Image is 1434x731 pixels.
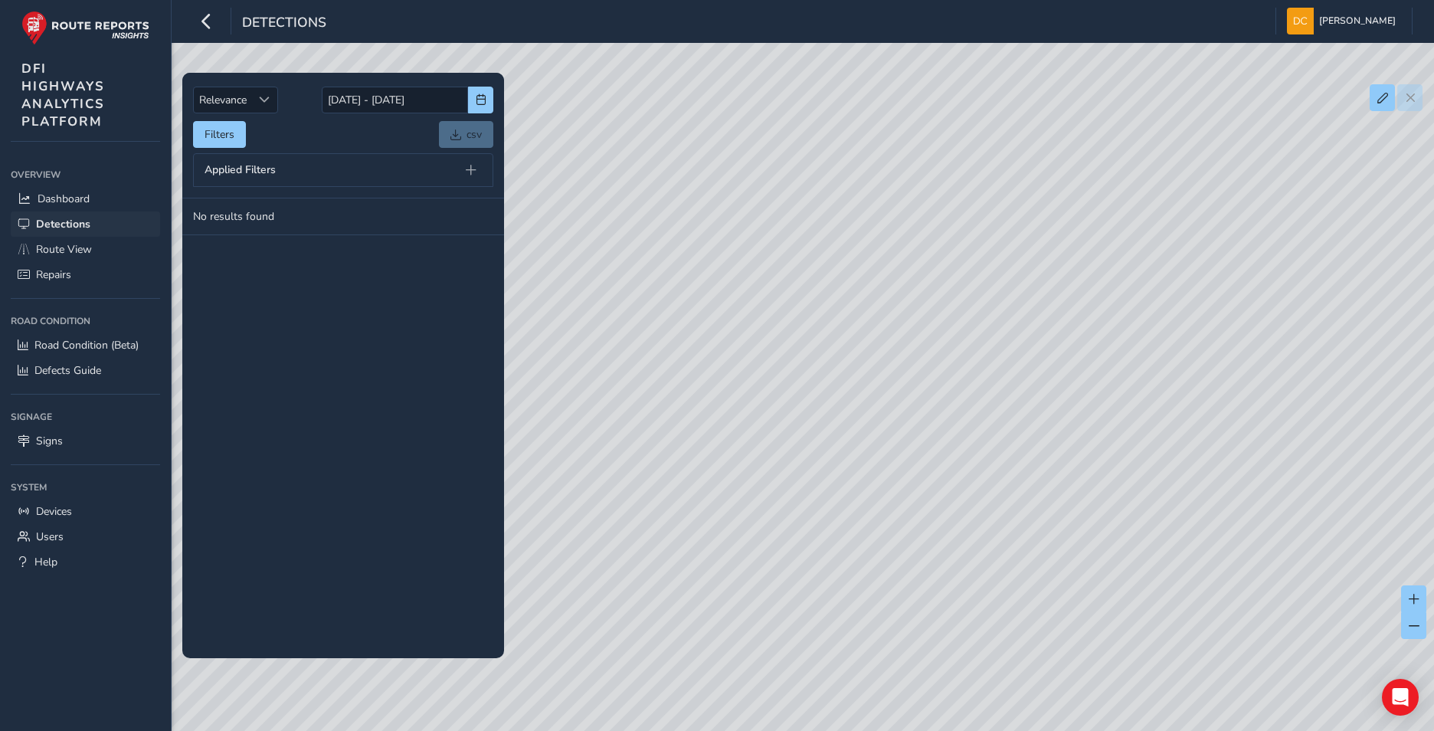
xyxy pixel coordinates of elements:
[11,358,160,383] a: Defects Guide
[11,262,160,287] a: Repairs
[34,338,139,352] span: Road Condition (Beta)
[11,405,160,428] div: Signage
[36,217,90,231] span: Detections
[11,310,160,333] div: Road Condition
[11,186,160,211] a: Dashboard
[36,504,72,519] span: Devices
[1287,8,1401,34] button: [PERSON_NAME]
[1287,8,1314,34] img: diamond-layout
[11,524,160,549] a: Users
[36,434,63,448] span: Signs
[11,163,160,186] div: Overview
[252,87,277,113] div: Sort by Date
[36,529,64,544] span: Users
[439,121,493,148] a: csv
[11,428,160,454] a: Signs
[194,87,252,113] span: Relevance
[11,476,160,499] div: System
[36,267,71,282] span: Repairs
[193,121,246,148] button: Filters
[1319,8,1396,34] span: [PERSON_NAME]
[34,363,101,378] span: Defects Guide
[11,333,160,358] a: Road Condition (Beta)
[21,60,105,130] span: DFI HIGHWAYS ANALYTICS PLATFORM
[11,237,160,262] a: Route View
[1382,679,1419,716] div: Open Intercom Messenger
[11,499,160,524] a: Devices
[36,242,92,257] span: Route View
[21,11,149,45] img: rr logo
[182,198,504,235] td: No results found
[11,549,160,575] a: Help
[242,13,326,34] span: Detections
[205,165,276,175] span: Applied Filters
[11,211,160,237] a: Detections
[34,555,57,569] span: Help
[38,192,90,206] span: Dashboard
